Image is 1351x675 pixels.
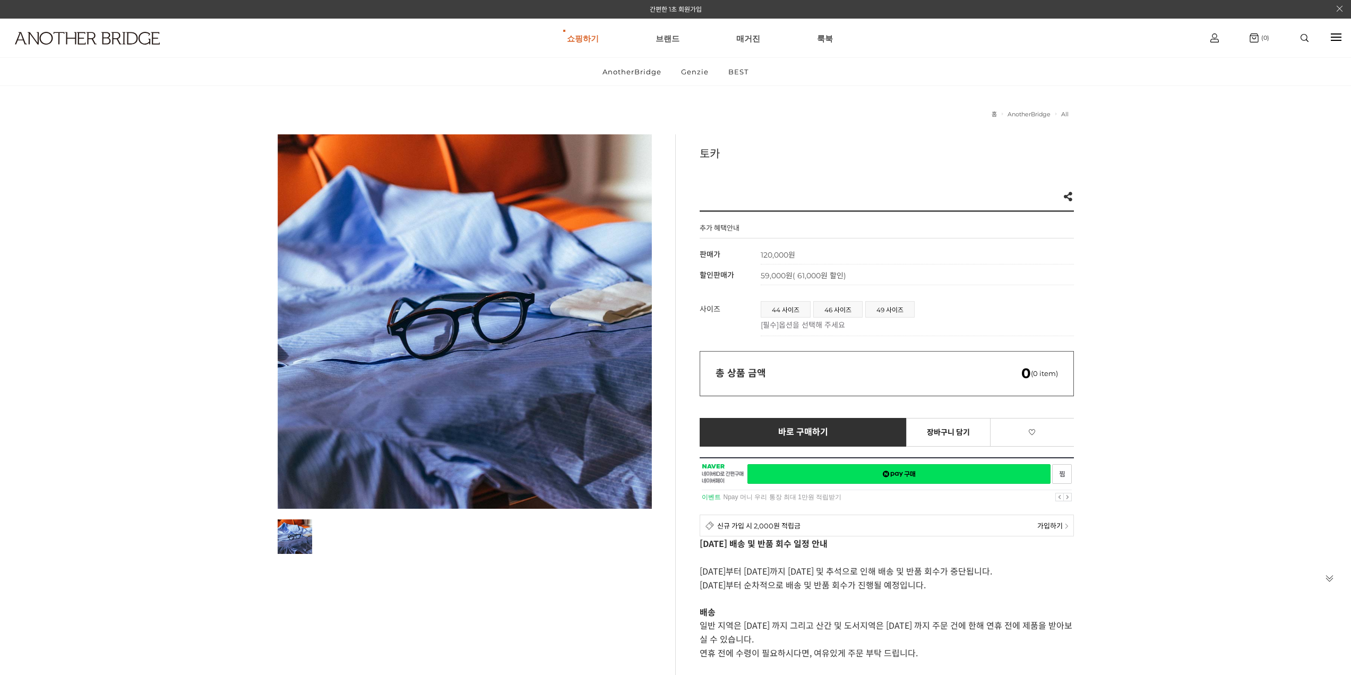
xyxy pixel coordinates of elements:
[813,301,863,318] li: 46 사이즈
[700,515,1074,536] a: 신규 가입 시 2,000원 적립금 가입하기
[700,223,739,238] h4: 추가 혜택안내
[761,302,810,317] a: 44 사이즈
[700,618,1074,646] p: 일반 지역은 [DATE] 까지 그리고 산간 및 도서지역은 [DATE] 까지 주문 건에 한해 연휴 전에 제품을 받아보실 수 있습니다.
[700,605,716,618] strong: 배송
[1210,33,1219,42] img: cart
[278,519,312,554] img: 7e6ff232aebe35997be30ccedceacef4.jpg
[865,301,915,318] li: 49 사이즈
[705,521,715,530] img: detail_membership.png
[817,19,833,57] a: 룩북
[656,19,679,57] a: 브랜드
[700,296,761,336] th: 사이즈
[700,564,1074,578] p: [DATE]부터 [DATE]까지 [DATE] 및 추석으로 인해 배송 및 반품 회수가 중단됩니다.
[1065,524,1068,529] img: npay_sp_more.png
[724,493,842,501] a: Npay 머니 우리 통장 최대 1만원 적립받기
[1061,110,1069,118] a: All
[1052,464,1072,484] a: 새창
[278,134,652,509] img: 7e6ff232aebe35997be30ccedceacef4.jpg
[778,428,829,437] span: 바로 구매하기
[650,5,702,13] a: 간편한 1초 회원가입
[716,368,766,379] strong: 총 상품 금액
[1037,520,1063,531] span: 가입하기
[866,302,914,317] a: 49 사이즈
[700,537,828,550] strong: [DATE] 배송 및 반품 회수 일정 안내
[761,250,795,260] strong: 120,000원
[567,19,599,57] a: 쇼핑하기
[702,493,721,501] strong: 이벤트
[747,464,1051,484] a: 새창
[761,271,846,280] span: 59,000원
[700,250,720,259] span: 판매가
[5,32,208,71] a: logo
[672,58,718,86] a: Genzie
[719,58,758,86] a: BEST
[992,110,997,118] a: 홈
[700,418,907,447] a: 바로 구매하기
[700,145,1074,161] h3: 토카
[793,271,846,280] span: ( 61,000원 할인)
[1250,33,1269,42] a: (0)
[761,319,1069,330] p: [필수]
[779,320,845,330] span: 옵션을 선택해 주세요
[906,418,991,447] a: 장바구니 담기
[1008,110,1051,118] a: AnotherBridge
[593,58,670,86] a: AnotherBridge
[1250,33,1259,42] img: cart
[717,520,801,531] span: 신규 가입 시 2,000원 적립금
[700,270,734,280] span: 할인판매가
[1021,369,1058,378] span: (0 item)
[15,32,160,45] img: logo
[700,578,1074,592] p: [DATE]부터 순차적으로 배송 및 반품 회수가 진행될 예정입니다.
[814,302,862,317] a: 46 사이즈
[761,301,811,318] li: 44 사이즈
[1021,365,1031,382] em: 0
[700,646,1074,660] p: 연휴 전에 수령이 필요하시다면, 여유있게 주문 부탁 드립니다.
[1301,34,1309,42] img: search
[736,19,760,57] a: 매거진
[1259,34,1269,41] span: (0)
